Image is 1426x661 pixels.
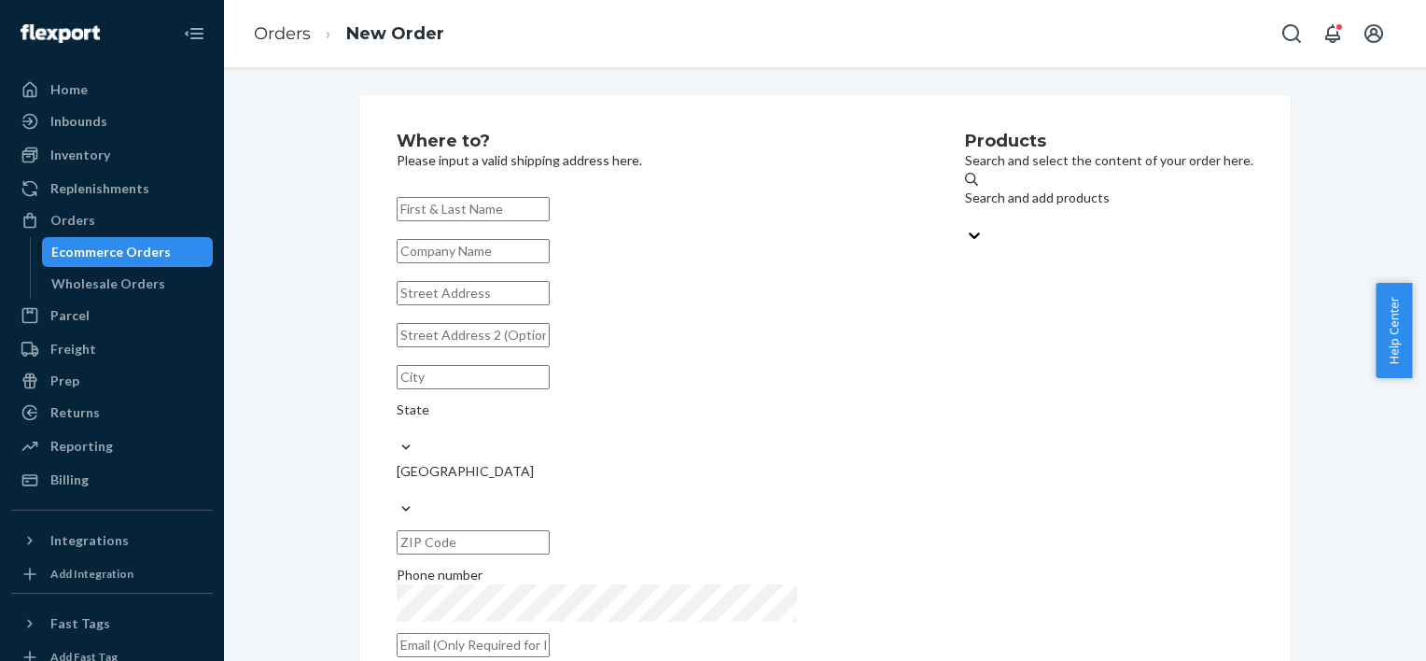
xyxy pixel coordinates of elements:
a: Inventory [11,140,213,170]
input: Company Name [397,239,550,263]
input: Email (Only Required for International) [397,633,550,657]
a: Inbounds [11,106,213,136]
button: Open notifications [1314,15,1351,52]
input: State [397,419,398,438]
input: Street Address [397,281,550,305]
div: Billing [50,471,89,489]
div: Integrations [50,531,129,550]
h2: Where to? [397,133,909,151]
a: Freight [11,334,213,364]
input: First & Last Name [397,197,550,221]
button: Integrations [11,526,213,556]
div: Orders [50,211,95,230]
a: Returns [11,398,213,428]
input: [GEOGRAPHIC_DATA] [397,481,398,499]
input: Search and add products [965,207,967,226]
a: Billing [11,465,213,495]
div: Fast Tags [50,614,110,633]
ol: breadcrumbs [239,7,459,62]
div: State [397,401,909,419]
a: Add Integration [11,563,213,585]
a: Orders [254,23,311,44]
div: Inventory [50,146,110,164]
a: New Order [346,23,444,44]
a: Wholesale Orders [42,269,214,299]
div: Parcel [50,306,90,325]
div: Wholesale Orders [51,274,165,293]
span: Phone number [397,567,482,583]
img: Flexport logo [21,24,100,43]
a: Ecommerce Orders [42,237,214,267]
div: [GEOGRAPHIC_DATA] [397,462,909,481]
button: Fast Tags [11,609,213,639]
div: Replenishments [50,179,149,198]
a: Orders [11,205,213,235]
a: Home [11,75,213,105]
p: Please input a valid shipping address here. [397,151,909,170]
div: Reporting [50,437,113,456]
button: Open account menu [1355,15,1392,52]
button: Help Center [1376,283,1412,378]
a: Reporting [11,431,213,461]
p: Search and select the content of your order here. [965,151,1253,170]
input: City [397,365,550,389]
a: Parcel [11,301,213,330]
div: Returns [50,403,100,422]
div: Home [50,80,88,99]
input: Street Address 2 (Optional) [397,323,550,347]
div: Freight [50,340,96,359]
div: Ecommerce Orders [51,243,171,261]
div: Prep [50,372,79,390]
button: Open Search Box [1273,15,1310,52]
button: Close Navigation [175,15,213,52]
input: ZIP Code [397,530,550,555]
div: Inbounds [50,112,107,131]
div: Search and add products [965,189,1253,207]
div: Add Integration [50,566,133,582]
h2: Products [965,133,1253,151]
a: Replenishments [11,174,213,204]
a: Prep [11,366,213,396]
